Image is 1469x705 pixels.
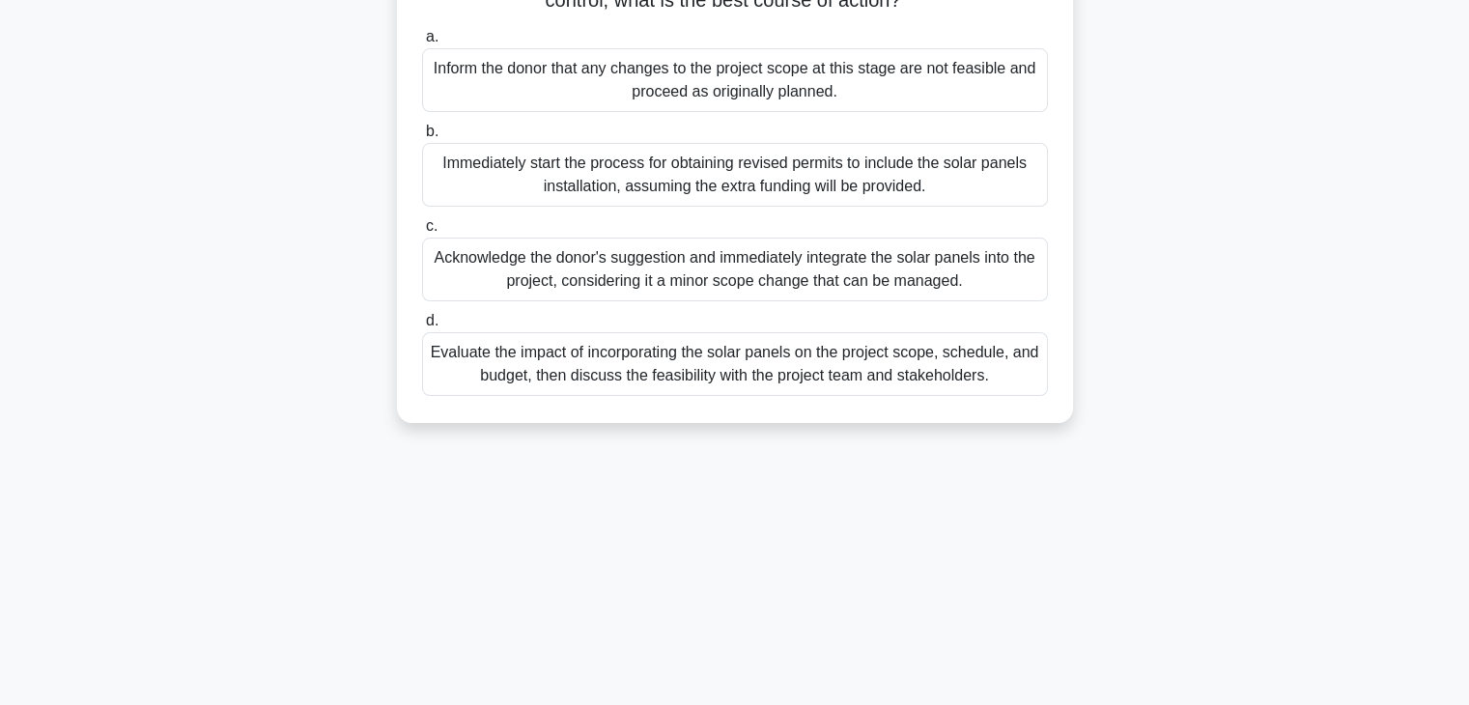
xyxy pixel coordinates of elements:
span: b. [426,123,438,139]
span: c. [426,217,438,234]
div: Evaluate the impact of incorporating the solar panels on the project scope, schedule, and budget,... [422,332,1048,396]
span: d. [426,312,438,328]
div: Inform the donor that any changes to the project scope at this stage are not feasible and proceed... [422,48,1048,112]
div: Acknowledge the donor's suggestion and immediately integrate the solar panels into the project, c... [422,238,1048,301]
span: a. [426,28,438,44]
div: Immediately start the process for obtaining revised permits to include the solar panels installat... [422,143,1048,207]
